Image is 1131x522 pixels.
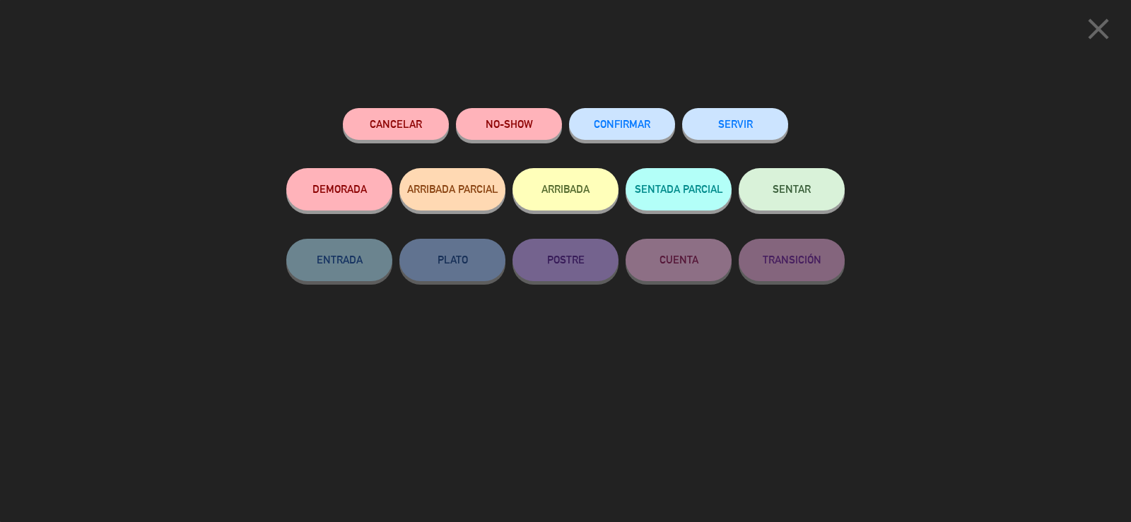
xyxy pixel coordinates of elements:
span: ARRIBADA PARCIAL [407,183,498,195]
span: CONFIRMAR [594,118,650,130]
button: SENTADA PARCIAL [626,168,732,210]
button: PLATO [399,239,505,281]
button: DEMORADA [286,168,392,210]
button: CONFIRMAR [569,108,675,140]
button: POSTRE [512,239,619,281]
button: Cancelar [343,108,449,140]
button: TRANSICIÓN [739,239,845,281]
button: ARRIBADA PARCIAL [399,168,505,210]
button: ENTRADA [286,239,392,281]
i: close [1081,11,1116,47]
button: NO-SHOW [456,108,562,140]
button: SERVIR [682,108,788,140]
span: SENTAR [773,183,811,195]
button: ARRIBADA [512,168,619,210]
button: SENTAR [739,168,845,210]
button: close [1077,11,1120,52]
button: CUENTA [626,239,732,281]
